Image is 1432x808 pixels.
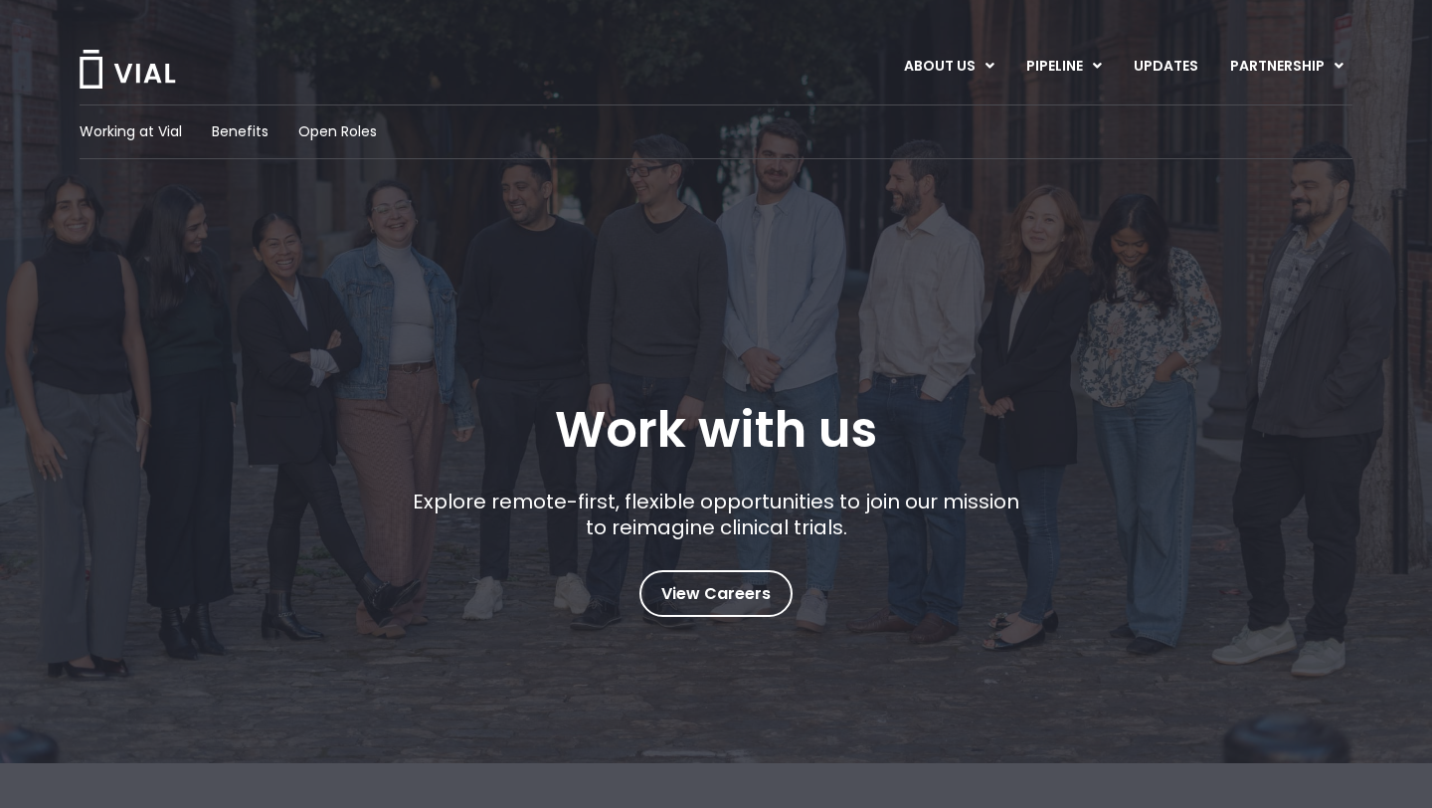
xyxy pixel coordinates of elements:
[80,121,182,142] a: Working at Vial
[78,50,177,89] img: Vial Logo
[661,581,771,607] span: View Careers
[555,401,877,459] h1: Work with us
[212,121,268,142] a: Benefits
[1010,50,1117,84] a: PIPELINEMenu Toggle
[406,489,1027,540] p: Explore remote-first, flexible opportunities to join our mission to reimagine clinical trials.
[888,50,1009,84] a: ABOUT USMenu Toggle
[639,570,793,617] a: View Careers
[1118,50,1213,84] a: UPDATES
[1214,50,1359,84] a: PARTNERSHIPMenu Toggle
[298,121,377,142] a: Open Roles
